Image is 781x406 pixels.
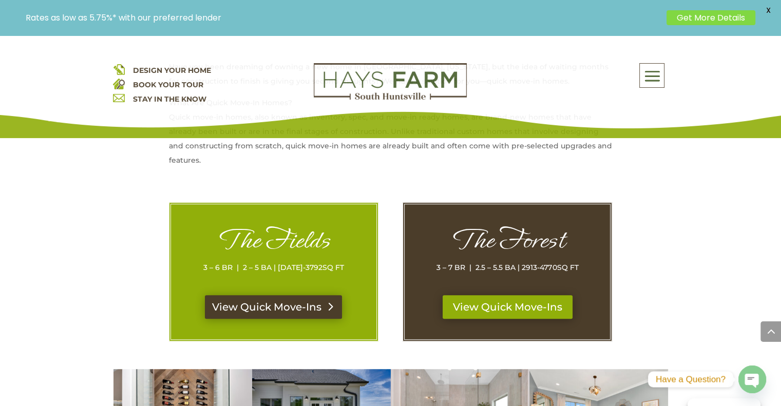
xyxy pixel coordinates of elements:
a: DESIGN YOUR HOME [132,66,211,75]
h1: The Fields [192,225,356,260]
span: X [760,3,776,18]
p: 3 – 7 BR | 2.5 – 5.5 BA | 2913-4770 [425,260,589,275]
span: SQ FT [557,263,578,272]
span: SQ FT [322,263,344,272]
img: design your home [113,63,125,75]
span: 3 – 6 BR | 2 – 5 BA | [DATE]-3792 [203,263,322,272]
p: Rates as low as 5.75%* with our preferred lender [26,13,661,23]
a: BOOK YOUR TOUR [132,80,203,89]
img: book your home tour [113,78,125,89]
a: View Quick Move-Ins [443,295,573,319]
img: Logo [314,63,467,100]
h1: The Forest [425,225,589,260]
a: hays farm homes huntsville development [314,93,467,102]
a: View Quick Move-Ins [205,295,342,319]
a: STAY IN THE KNOW [132,94,206,104]
a: Get More Details [666,10,755,25]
